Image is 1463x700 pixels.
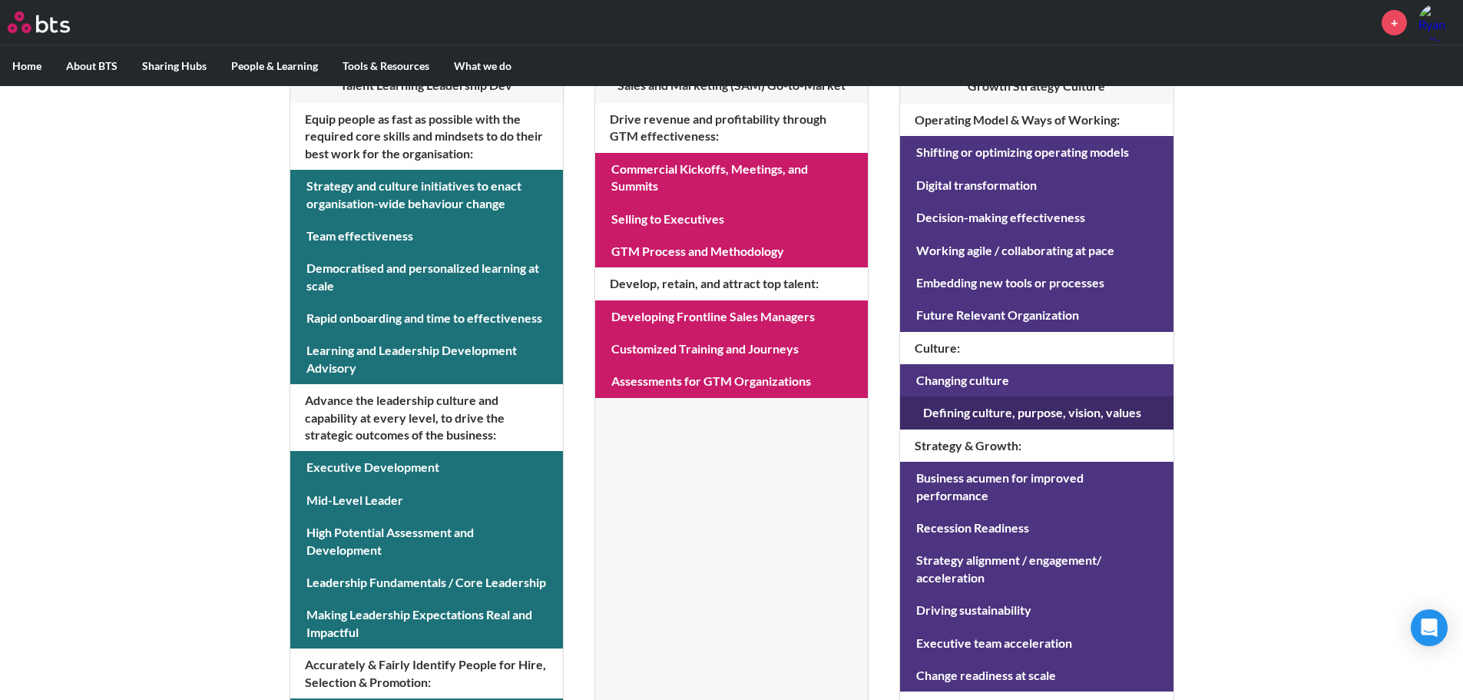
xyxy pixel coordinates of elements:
[8,12,98,33] a: Go home
[290,384,563,451] h4: Advance the leadership culture and capability at every level, to drive the strategic outcomes of ...
[1382,10,1407,35] a: +
[290,103,563,170] h4: Equip people as fast as possible with the required core skills and mindsets to do their best work...
[54,46,130,86] label: About BTS
[595,103,868,153] h4: Drive revenue and profitability through GTM effectiveness :
[1418,4,1455,41] a: Profile
[1411,609,1448,646] div: Open Intercom Messenger
[900,430,1173,462] h4: Strategy & Growth :
[130,46,219,86] label: Sharing Hubs
[219,46,330,86] label: People & Learning
[8,12,70,33] img: BTS Logo
[330,46,442,86] label: Tools & Resources
[442,46,524,86] label: What we do
[900,78,1173,95] h3: Growth Strategy Culture
[595,267,868,300] h4: Develop, retain, and attract top talent :
[1418,4,1455,41] img: Ryan Stiles
[290,649,563,698] h4: Accurately & Fairly Identify People for Hire, Selection & Promotion :
[900,104,1173,136] h4: Operating Model & Ways of Working :
[900,332,1173,364] h4: Culture :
